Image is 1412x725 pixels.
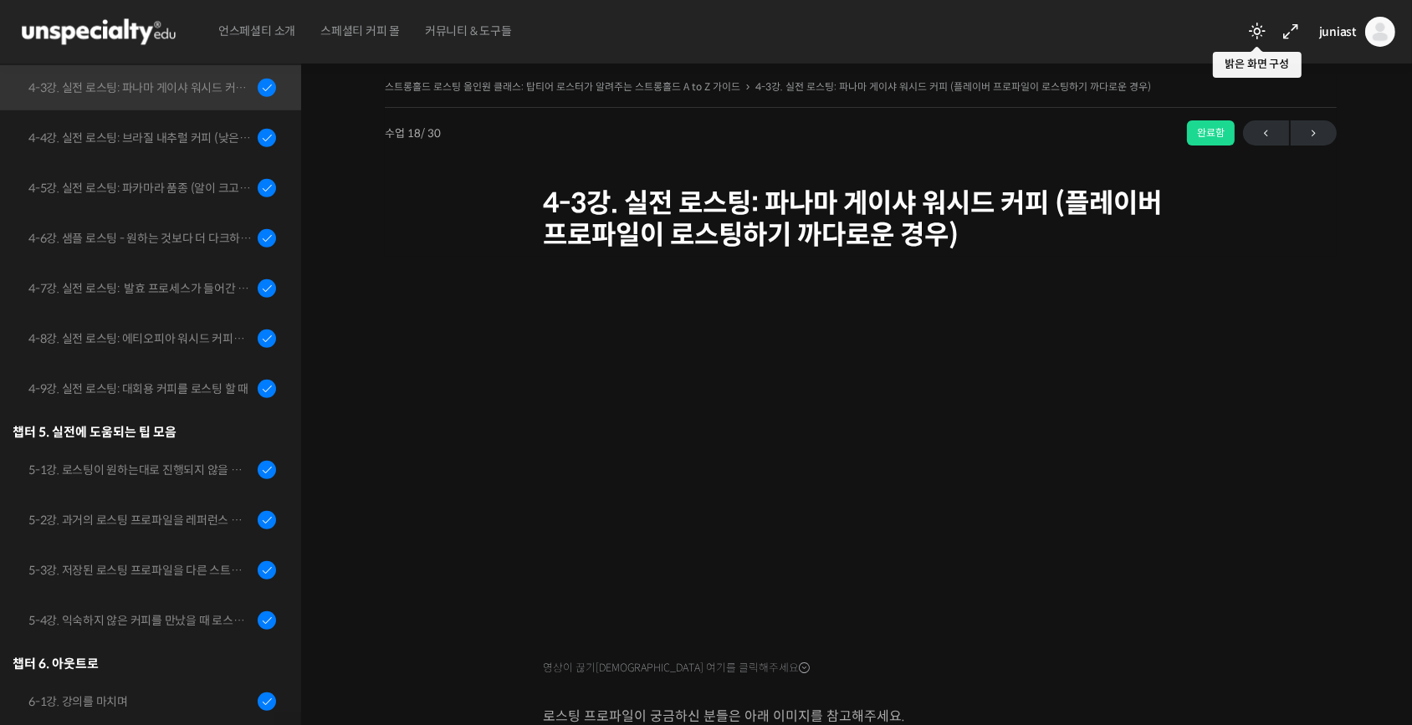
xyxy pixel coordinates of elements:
[1319,24,1357,39] span: juniast
[1291,120,1337,146] a: 다음→
[421,126,441,140] span: / 30
[28,561,253,579] div: 5-3강. 저장된 로스팅 프로파일을 다른 스트롱홀드 로스팅 머신에서 적용할 경우에 보정하는 방법
[28,692,253,711] div: 6-1강. 강의를 마치며
[28,329,253,348] div: 4-8강. 실전 로스팅: 에티오피아 워시드 커피를 에스프레소용으로 로스팅 할 때
[28,79,253,97] div: 4-3강. 실전 로스팅: 파나마 게이샤 워시드 커피 (플레이버 프로파일이 로스팅하기 까다로운 경우)
[543,661,810,675] span: 영상이 끊기[DEMOGRAPHIC_DATA] 여기를 클릭해주세요
[28,611,253,630] div: 5-4강. 익숙하지 않은 커피를 만났을 때 로스팅 전략 세우는 방법
[543,187,1179,252] h1: 4-3강. 실전 로스팅: 파나마 게이샤 워시드 커피 (플레이버 프로파일이 로스팅하기 까다로운 경우)
[5,530,110,572] a: 홈
[28,511,253,529] div: 5-2강. 과거의 로스팅 프로파일을 레퍼런스 삼아 리뷰하는 방법
[28,229,253,248] div: 4-6강. 샘플 로스팅 - 원하는 것보다 더 다크하게 로스팅 하는 이유
[216,530,321,572] a: 설정
[258,555,279,569] span: 설정
[110,530,216,572] a: 대화
[53,555,63,569] span: 홈
[755,80,1151,93] a: 4-3강. 실전 로스팅: 파나마 게이샤 워시드 커피 (플레이버 프로파일이 로스팅하기 까다로운 경우)
[153,556,173,569] span: 대화
[28,129,253,147] div: 4-4강. 실전 로스팅: 브라질 내추럴 커피 (낮은 고도에서 재배되어 당분과 밀도가 낮은 경우)
[28,461,253,479] div: 5-1강. 로스팅이 원하는대로 진행되지 않을 때, 일관성이 떨어질 때
[28,279,253,298] div: 4-7강. 실전 로스팅: 발효 프로세스가 들어간 커피를 필터용으로 로스팅 할 때
[1291,122,1337,145] span: →
[1243,120,1289,146] a: ←이전
[28,179,253,197] div: 4-5강. 실전 로스팅: 파카마라 품종 (알이 크고 산지에서 건조가 고르게 되기 힘든 경우)
[385,128,441,139] span: 수업 18
[28,380,253,398] div: 4-9강. 실전 로스팅: 대회용 커피를 로스팅 할 때
[385,80,740,93] a: 스트롱홀드 로스팅 올인원 클래스: 탑티어 로스터가 알려주는 스트롱홀드 A to Z 가이드
[1187,120,1235,146] div: 완료함
[1243,122,1289,145] span: ←
[13,652,276,675] div: 챕터 6. 아웃트로
[13,421,276,443] div: 챕터 5. 실전에 도움되는 팁 모음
